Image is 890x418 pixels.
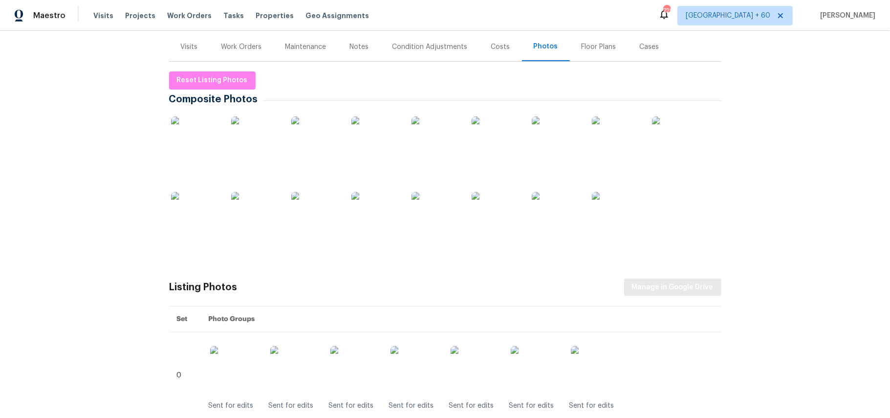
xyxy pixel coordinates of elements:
div: Photos [534,42,558,51]
div: Maintenance [285,42,326,52]
span: Visits [93,11,113,21]
span: [PERSON_NAME] [816,11,875,21]
span: Geo Assignments [305,11,369,21]
div: Sent for edits [389,401,434,411]
div: Sent for edits [328,401,373,411]
div: Work Orders [221,42,262,52]
span: Maestro [33,11,65,21]
span: Projects [125,11,155,21]
div: Visits [181,42,198,52]
span: Manage in Google Drive [632,281,714,294]
div: 729 [663,6,670,16]
span: Reset Listing Photos [177,74,248,87]
th: Set [169,306,200,332]
div: Sent for edits [208,401,253,411]
span: Properties [256,11,294,21]
div: Floor Plans [582,42,616,52]
span: Tasks [223,12,244,19]
button: Manage in Google Drive [624,279,721,297]
div: Condition Adjustments [392,42,468,52]
th: Photo Groups [200,306,721,332]
span: Composite Photos [169,94,263,104]
div: Sent for edits [569,401,614,411]
div: Cases [640,42,659,52]
div: Listing Photos [169,282,238,292]
div: Costs [491,42,510,52]
div: Sent for edits [449,401,494,411]
div: Sent for edits [268,401,313,411]
span: [GEOGRAPHIC_DATA] + 60 [686,11,770,21]
div: Sent for edits [509,401,554,411]
span: Work Orders [167,11,212,21]
div: Notes [350,42,369,52]
button: Reset Listing Photos [169,71,256,90]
